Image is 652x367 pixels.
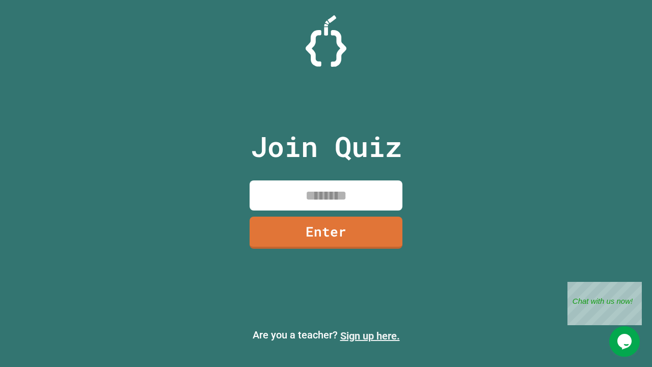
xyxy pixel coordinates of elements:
[567,282,642,325] iframe: chat widget
[306,15,346,67] img: Logo.svg
[8,327,644,344] p: Are you a teacher?
[340,330,400,342] a: Sign up here.
[251,125,402,168] p: Join Quiz
[609,326,642,357] iframe: chat widget
[250,217,402,249] a: Enter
